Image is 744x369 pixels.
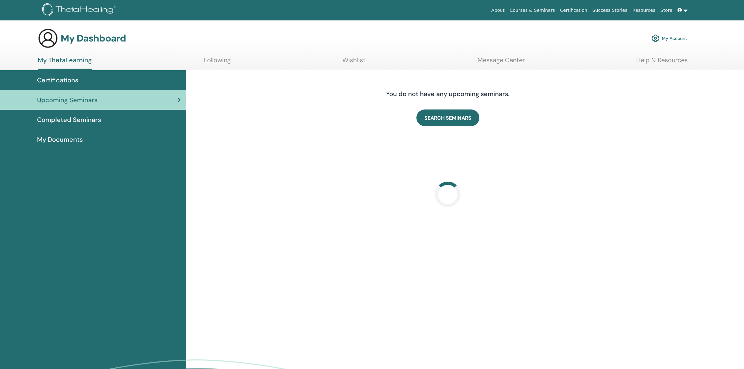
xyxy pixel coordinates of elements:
a: SEARCH SEMINARS [416,109,479,126]
img: cog.svg [652,33,659,44]
a: Following [204,56,231,69]
a: Store [658,4,675,16]
span: Upcoming Seminars [37,95,97,105]
span: Completed Seminars [37,115,101,124]
a: My ThetaLearning [38,56,92,70]
a: Wishlist [342,56,366,69]
span: My Documents [37,135,83,144]
a: Courses & Seminars [507,4,558,16]
a: Resources [630,4,658,16]
a: Message Center [477,56,525,69]
img: logo.png [42,3,119,18]
a: About [489,4,507,16]
h4: You do not have any upcoming seminars. [347,90,548,98]
a: Success Stories [590,4,630,16]
a: My Account [652,31,687,45]
a: Help & Resources [636,56,688,69]
img: generic-user-icon.jpg [38,28,58,49]
a: Certification [557,4,590,16]
h3: My Dashboard [61,33,126,44]
span: Certifications [37,75,78,85]
span: SEARCH SEMINARS [424,115,471,121]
